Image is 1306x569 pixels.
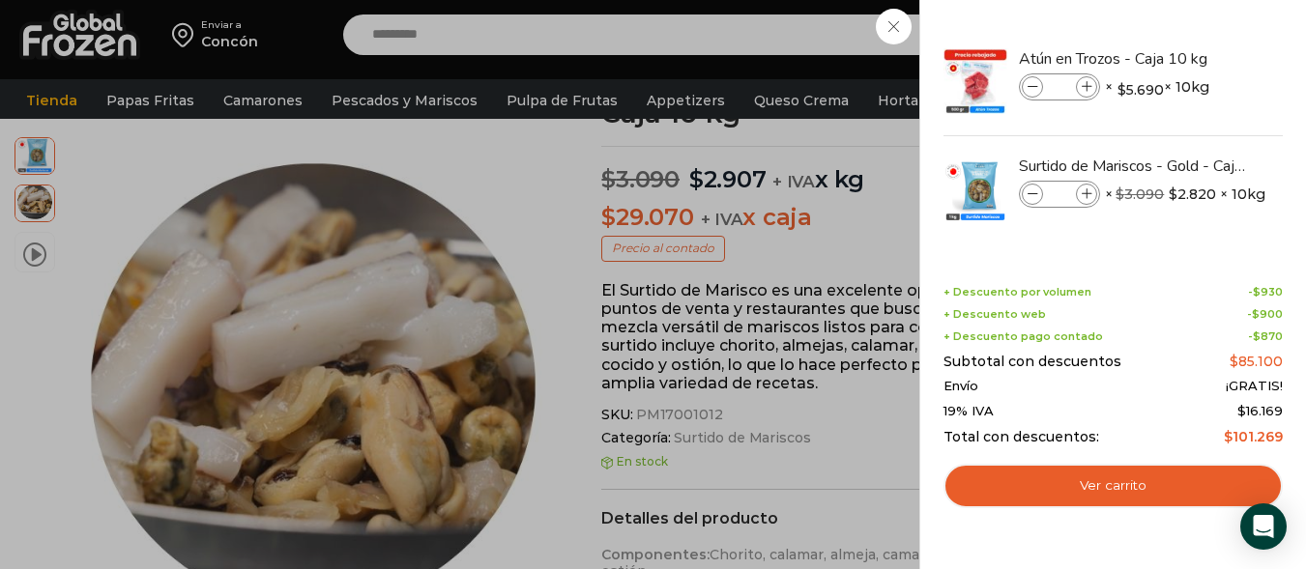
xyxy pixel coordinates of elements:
[1224,428,1283,445] bdi: 101.269
[1252,307,1260,321] span: $
[1226,379,1283,394] span: ¡GRATIS!
[943,286,1091,299] span: + Descuento por volumen
[943,330,1103,343] span: + Descuento pago contado
[1253,285,1261,299] span: $
[1019,156,1249,177] a: Surtido de Mariscos - Gold - Caja 10 kg
[1253,329,1261,343] span: $
[1248,286,1283,299] span: -
[1105,181,1265,208] span: × × 10kg
[943,308,1046,321] span: + Descuento web
[1019,48,1249,70] a: Atún en Trozos - Caja 10 kg
[1117,80,1126,100] span: $
[1237,403,1283,418] span: 16.169
[943,429,1099,445] span: Total con descuentos:
[1253,285,1283,299] bdi: 930
[943,379,978,394] span: Envío
[1248,330,1283,343] span: -
[1224,428,1233,445] span: $
[1230,353,1238,370] span: $
[1253,329,1283,343] bdi: 870
[943,464,1283,508] a: Ver carrito
[1045,76,1074,98] input: Product quantity
[1247,308,1283,321] span: -
[1230,353,1283,370] bdi: 85.100
[1105,73,1209,100] span: × × 10kg
[1116,185,1164,203] bdi: 3.090
[943,404,994,419] span: 19% IVA
[1169,185,1216,204] bdi: 2.820
[1252,307,1283,321] bdi: 900
[943,354,1121,370] span: Subtotal con descuentos
[1169,185,1177,204] span: $
[1116,185,1124,203] span: $
[1117,80,1164,100] bdi: 5.690
[1045,184,1074,205] input: Product quantity
[1240,503,1287,550] div: Open Intercom Messenger
[1237,403,1246,418] span: $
